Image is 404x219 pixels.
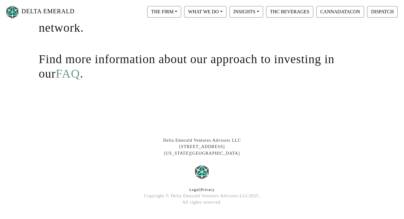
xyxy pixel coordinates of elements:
[5,2,75,21] a: DELTA EMERALD
[5,4,20,20] img: Logo
[366,9,399,14] a: DISPATCH
[34,206,370,209] div: At Delta Emerald Ventures, we lead in cannabis technology investing and industry insights, levera...
[230,6,263,18] button: INSIGHTS
[265,9,315,14] a: THC BEVERAGES
[34,137,370,157] div: Delta Emerald Ventures Advisors LLC [STREET_ADDRESS] [US_STATE][GEOGRAPHIC_DATA]
[189,188,200,192] a: Legal
[39,52,365,81] h1: Find more information about our approach to investing in our .
[34,199,370,206] div: All rights reserved.
[266,6,313,18] button: THC BEVERAGES
[193,163,211,181] img: Logo
[147,6,181,18] button: THE FIRM
[34,187,370,193] div: |
[184,6,226,18] button: WHAT WE DO
[316,6,364,18] button: CANNADATACON
[34,193,370,199] div: Copyright © Delta Emerald Ventures Advisors LLC 2025 .
[367,6,398,18] button: DISPATCH
[315,9,366,14] a: CANNADATACON
[201,188,215,192] a: Privacy
[56,67,80,80] a: FAQ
